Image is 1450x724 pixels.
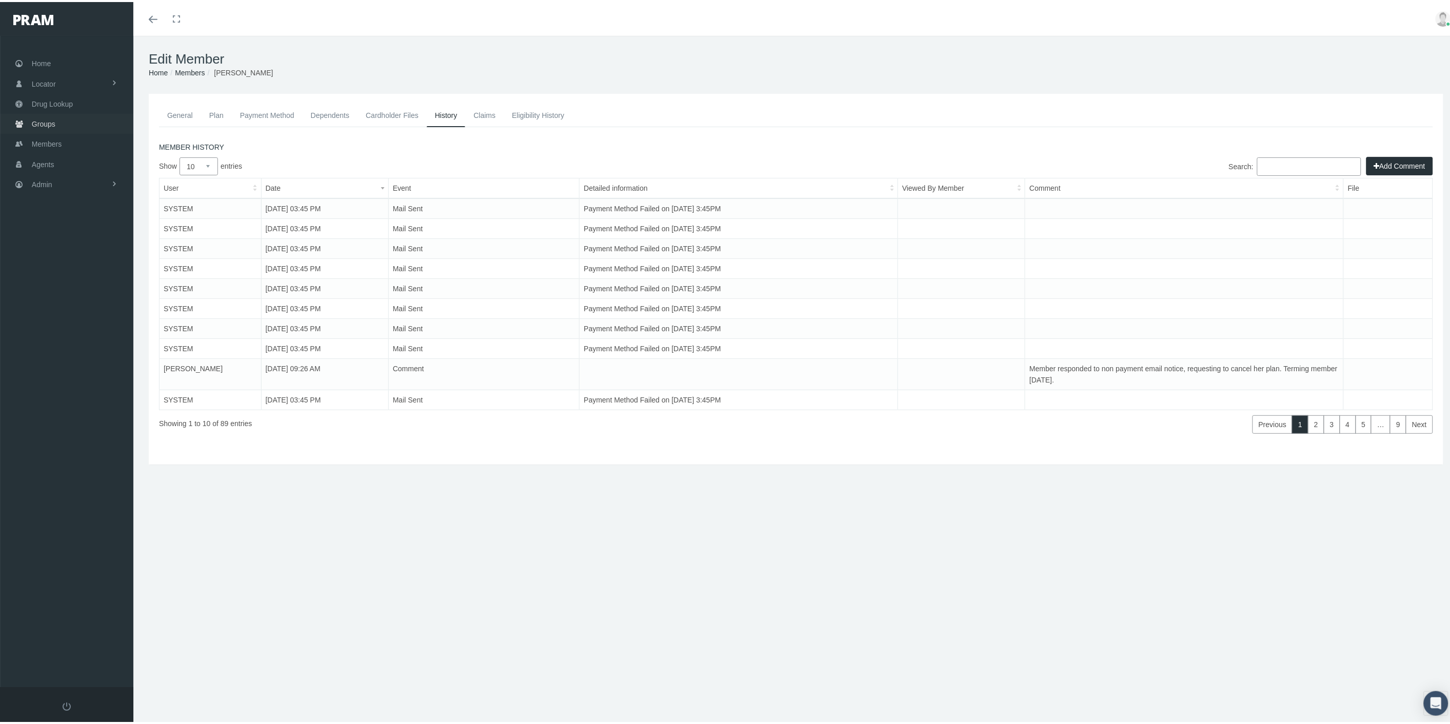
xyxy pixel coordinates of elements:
td: SYSTEM [160,317,262,337]
span: Admin [32,173,52,192]
td: Comment [388,357,579,388]
td: [DATE] 09:26 AM [261,357,388,388]
span: [PERSON_NAME] [214,67,273,75]
a: … [1371,413,1391,432]
a: Eligibility History [504,102,572,125]
a: Cardholder Files [357,102,427,125]
td: [DATE] 03:45 PM [261,297,388,317]
button: Add Comment [1366,155,1433,173]
span: Groups [32,112,55,132]
label: Show entries [159,155,796,173]
td: Payment Method Failed on [DATE] 3:45PM [580,196,898,217]
td: [DATE] 03:45 PM [261,388,388,408]
td: [DATE] 03:45 PM [261,217,388,237]
td: Payment Method Failed on [DATE] 3:45PM [580,317,898,337]
a: Plan [201,102,232,125]
a: 4 [1340,413,1356,432]
td: Mail Sent [388,257,579,277]
th: Detailed information : activate to sort column ascending [580,176,898,197]
td: Member responded to non payment email notice, requesting to cancel her plan. Terming member [DATE]. [1025,357,1344,388]
td: Payment Method Failed on [DATE] 3:45PM [580,277,898,297]
td: Payment Method Failed on [DATE] 3:45PM [580,297,898,317]
img: PRAM_20_x_78.png [13,13,53,23]
td: SYSTEM [160,297,262,317]
th: Event [388,176,579,197]
td: Mail Sent [388,217,579,237]
input: Search: [1257,155,1361,174]
a: Members [175,67,205,75]
a: General [159,102,201,125]
span: Home [32,52,51,71]
th: Comment: activate to sort column ascending [1025,176,1344,197]
a: 1 [1292,413,1308,432]
td: Mail Sent [388,277,579,297]
td: SYSTEM [160,257,262,277]
a: Home [149,67,168,75]
a: 3 [1324,413,1340,432]
th: File [1344,176,1433,197]
td: Mail Sent [388,337,579,357]
a: History [427,102,466,125]
a: Claims [465,102,504,125]
th: Date: activate to sort column ascending [261,176,388,197]
span: Drug Lookup [32,92,73,112]
h1: Edit Member [149,49,1443,65]
td: SYSTEM [160,217,262,237]
td: SYSTEM [160,237,262,257]
td: [PERSON_NAME] [160,357,262,388]
td: [DATE] 03:45 PM [261,196,388,217]
td: Payment Method Failed on [DATE] 3:45PM [580,337,898,357]
td: [DATE] 03:45 PM [261,277,388,297]
td: SYSTEM [160,337,262,357]
td: Payment Method Failed on [DATE] 3:45PM [580,217,898,237]
td: [DATE] 03:45 PM [261,237,388,257]
td: Mail Sent [388,388,579,408]
select: Showentries [180,155,218,173]
td: SYSTEM [160,196,262,217]
a: Payment Method [232,102,303,125]
h5: MEMBER HISTORY [159,141,1433,150]
td: Mail Sent [388,237,579,257]
a: Previous [1253,413,1293,432]
td: Payment Method Failed on [DATE] 3:45PM [580,257,898,277]
td: [DATE] 03:45 PM [261,317,388,337]
td: Mail Sent [388,317,579,337]
td: Payment Method Failed on [DATE] 3:45PM [580,388,898,408]
a: 5 [1356,413,1372,432]
span: Locator [32,72,56,92]
td: Payment Method Failed on [DATE] 3:45PM [580,237,898,257]
th: Viewed By Member: activate to sort column ascending [898,176,1025,197]
td: [DATE] 03:45 PM [261,337,388,357]
td: [DATE] 03:45 PM [261,257,388,277]
th: User: activate to sort column ascending [160,176,262,197]
td: Mail Sent [388,196,579,217]
td: SYSTEM [160,277,262,297]
a: Dependents [303,102,358,125]
span: Agents [32,153,54,172]
td: Mail Sent [388,297,579,317]
td: SYSTEM [160,388,262,408]
a: 9 [1390,413,1406,432]
a: 2 [1308,413,1324,432]
label: Search: [1229,155,1361,174]
span: Members [32,132,62,152]
a: Next [1406,413,1433,432]
div: Open Intercom Messenger [1424,689,1448,714]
